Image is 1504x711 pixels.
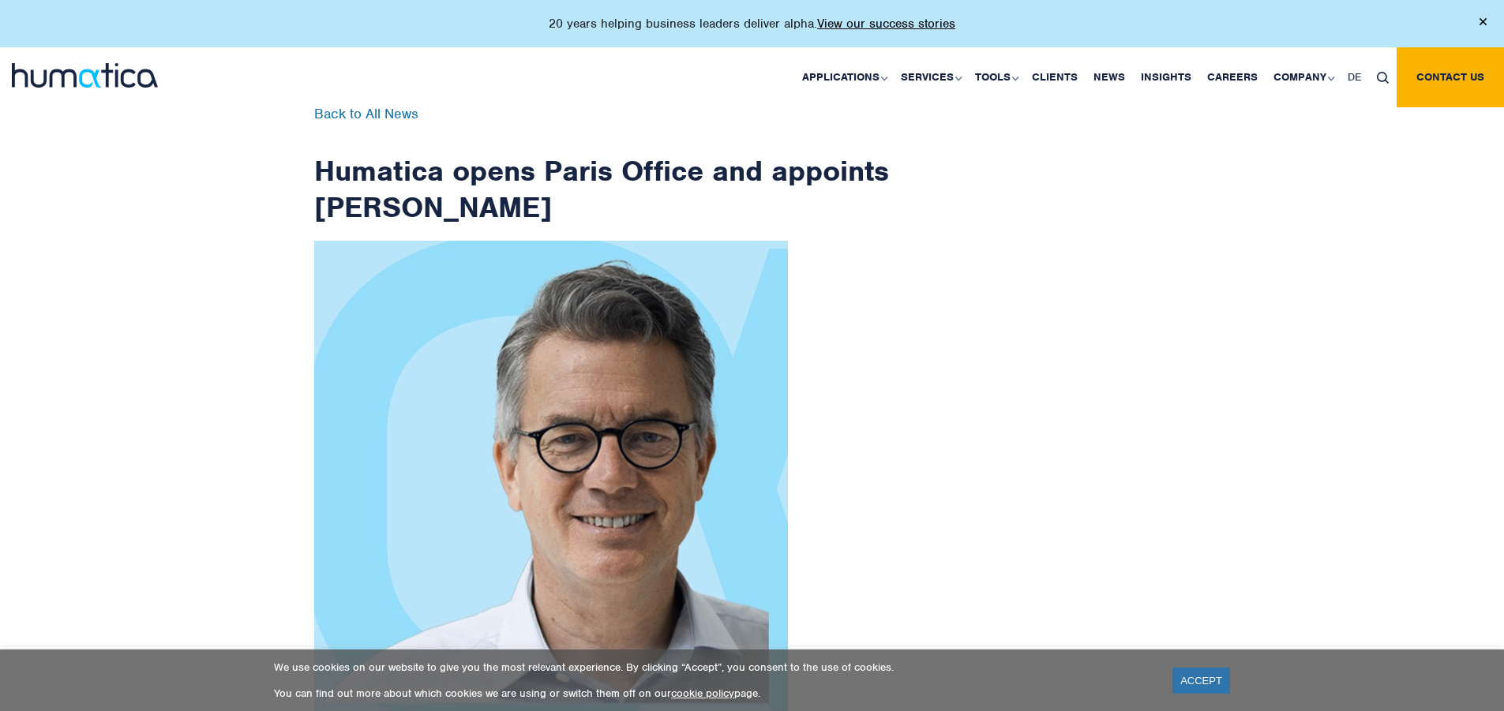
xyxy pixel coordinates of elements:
a: Careers [1199,47,1266,107]
a: cookie policy [671,687,734,700]
a: Contact us [1397,47,1504,107]
a: Insights [1133,47,1199,107]
a: Company [1266,47,1340,107]
a: Applications [794,47,893,107]
a: ACCEPT [1172,668,1230,694]
a: View our success stories [817,16,955,32]
a: Back to All News [314,105,418,122]
p: We use cookies on our website to give you the most relevant experience. By clicking “Accept”, you... [274,660,1153,674]
a: News [1086,47,1133,107]
span: DE [1348,70,1361,84]
a: Clients [1024,47,1086,107]
p: 20 years helping business leaders deliver alpha. [549,16,955,32]
img: search_icon [1377,72,1389,84]
img: logo [12,63,158,88]
a: Services [893,47,967,107]
h1: Humatica opens Paris Office and appoints [PERSON_NAME] [314,107,891,225]
p: You can find out more about which cookies we are using or switch them off on our page. [274,687,1153,700]
a: Tools [967,47,1024,107]
a: DE [1340,47,1369,107]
